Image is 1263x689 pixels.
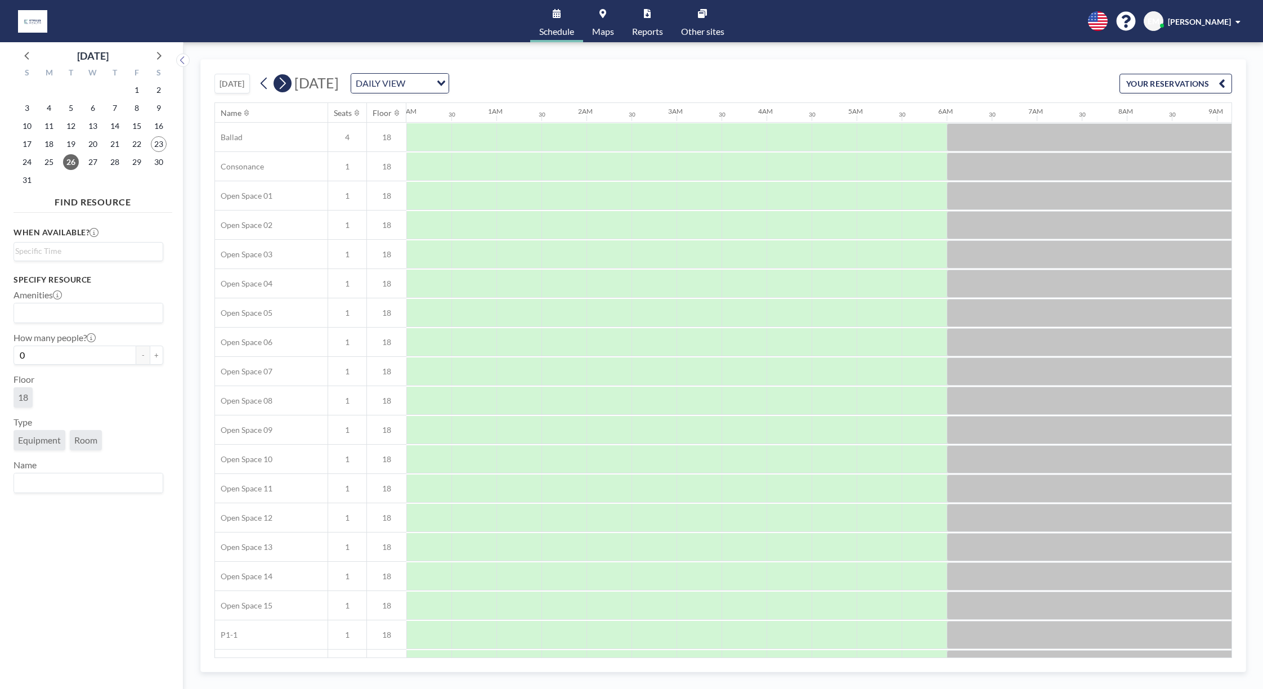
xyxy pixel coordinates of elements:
[38,66,60,81] div: M
[367,425,406,435] span: 18
[328,132,366,142] span: 4
[367,308,406,318] span: 18
[18,10,47,33] img: organization-logo
[107,118,123,134] span: Thursday, August 14, 2025
[592,27,614,36] span: Maps
[14,303,163,323] div: Search for option
[328,396,366,406] span: 1
[367,337,406,347] span: 18
[668,107,683,115] div: 3AM
[367,191,406,201] span: 18
[1079,111,1086,118] div: 30
[19,154,35,170] span: Sunday, August 24, 2025
[82,66,104,81] div: W
[19,172,35,188] span: Sunday, August 31, 2025
[328,337,366,347] span: 1
[19,136,35,152] span: Sunday, August 17, 2025
[14,289,62,301] label: Amenities
[14,459,37,471] label: Name
[215,366,272,377] span: Open Space 07
[449,111,455,118] div: 30
[539,111,545,118] div: 30
[15,306,156,320] input: Search for option
[328,249,366,260] span: 1
[129,154,145,170] span: Friday, August 29, 2025
[758,107,773,115] div: 4AM
[60,66,82,81] div: T
[367,279,406,289] span: 18
[150,346,163,365] button: +
[215,484,272,494] span: Open Space 11
[1028,107,1043,115] div: 7AM
[63,154,79,170] span: Tuesday, August 26, 2025
[77,48,109,64] div: [DATE]
[215,571,272,581] span: Open Space 14
[215,249,272,260] span: Open Space 03
[215,337,272,347] span: Open Space 06
[328,630,366,640] span: 1
[1148,16,1159,26] span: EM
[85,136,101,152] span: Wednesday, August 20, 2025
[215,601,272,611] span: Open Space 15
[15,476,156,490] input: Search for option
[367,513,406,523] span: 18
[107,100,123,116] span: Thursday, August 7, 2025
[129,100,145,116] span: Friday, August 8, 2025
[328,601,366,611] span: 1
[367,220,406,230] span: 18
[367,162,406,172] span: 18
[989,111,996,118] div: 30
[539,27,574,36] span: Schedule
[221,108,241,118] div: Name
[215,162,264,172] span: Consonance
[85,118,101,134] span: Wednesday, August 13, 2025
[104,66,126,81] div: T
[632,27,663,36] span: Reports
[215,132,243,142] span: Ballad
[328,279,366,289] span: 1
[41,154,57,170] span: Monday, August 25, 2025
[214,74,250,93] button: [DATE]
[809,111,816,118] div: 30
[629,111,635,118] div: 30
[215,513,272,523] span: Open Space 12
[215,454,272,464] span: Open Space 10
[74,435,97,446] span: Room
[15,245,156,257] input: Search for option
[215,191,272,201] span: Open Space 01
[1208,107,1223,115] div: 9AM
[328,571,366,581] span: 1
[328,425,366,435] span: 1
[367,484,406,494] span: 18
[938,107,953,115] div: 6AM
[351,74,449,93] div: Search for option
[215,308,272,318] span: Open Space 05
[215,542,272,552] span: Open Space 13
[18,392,28,403] span: 18
[129,118,145,134] span: Friday, August 15, 2025
[294,74,339,91] span: [DATE]
[215,425,272,435] span: Open Space 09
[1168,17,1231,26] span: [PERSON_NAME]
[328,513,366,523] span: 1
[1119,74,1232,93] button: YOUR RESERVATIONS
[398,107,416,115] div: 12AM
[215,396,272,406] span: Open Space 08
[328,542,366,552] span: 1
[373,108,392,118] div: Floor
[367,454,406,464] span: 18
[328,162,366,172] span: 1
[136,346,150,365] button: -
[129,136,145,152] span: Friday, August 22, 2025
[147,66,169,81] div: S
[899,111,906,118] div: 30
[353,76,407,91] span: DAILY VIEW
[151,136,167,152] span: Saturday, August 23, 2025
[151,100,167,116] span: Saturday, August 9, 2025
[367,630,406,640] span: 18
[367,542,406,552] span: 18
[367,132,406,142] span: 18
[14,417,32,428] label: Type
[328,366,366,377] span: 1
[129,82,145,98] span: Friday, August 1, 2025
